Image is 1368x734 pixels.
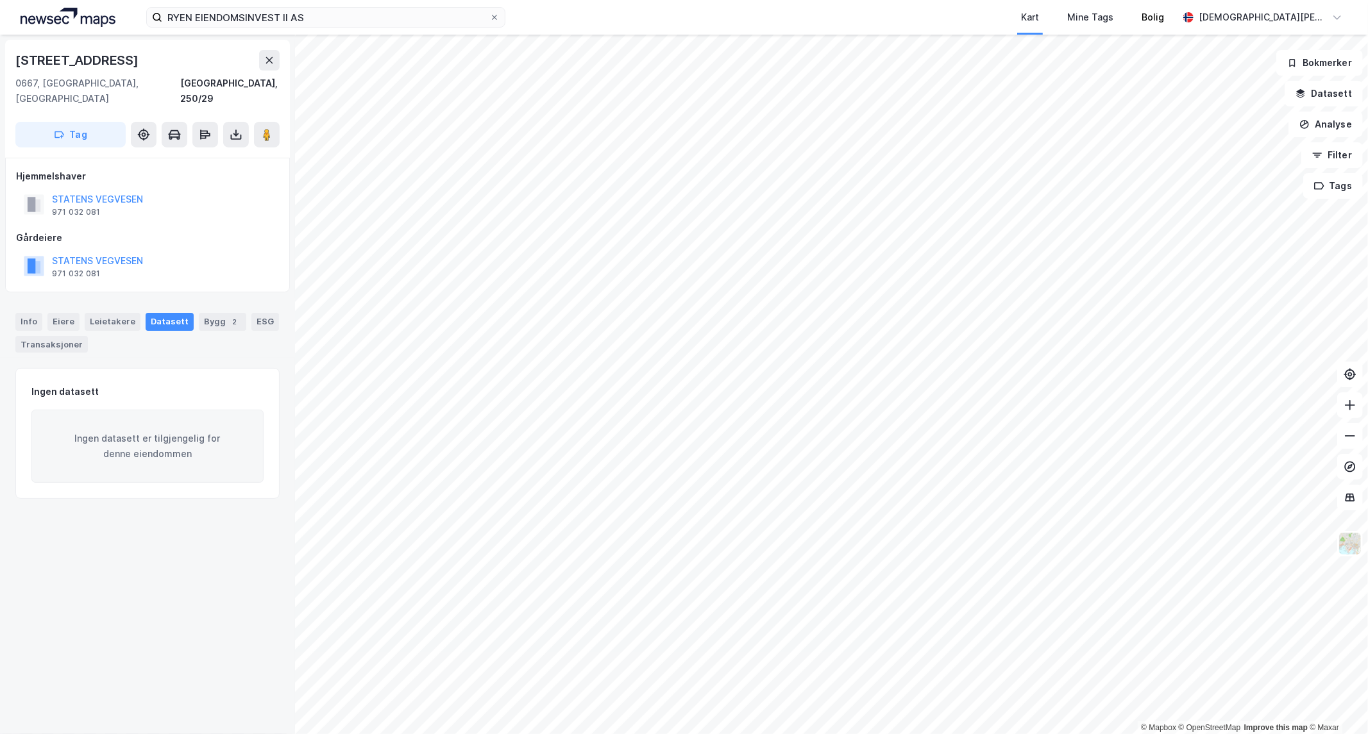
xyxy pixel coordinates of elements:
[251,313,279,331] div: ESG
[1179,723,1241,732] a: OpenStreetMap
[1304,672,1368,734] iframe: Chat Widget
[1142,10,1164,25] div: Bolig
[1338,531,1362,556] img: Z
[15,313,42,331] div: Info
[52,269,100,279] div: 971 032 081
[228,315,241,328] div: 2
[1304,672,1368,734] div: Kontrollprogram for chat
[1244,723,1308,732] a: Improve this map
[180,76,280,106] div: [GEOGRAPHIC_DATA], 250/29
[16,169,279,184] div: Hjemmelshaver
[146,313,194,331] div: Datasett
[16,230,279,246] div: Gårdeiere
[1021,10,1039,25] div: Kart
[162,8,489,27] input: Søk på adresse, matrikkel, gårdeiere, leietakere eller personer
[1301,142,1363,168] button: Filter
[1288,112,1363,137] button: Analyse
[1303,173,1363,199] button: Tags
[1141,723,1176,732] a: Mapbox
[47,313,80,331] div: Eiere
[199,313,246,331] div: Bygg
[1067,10,1113,25] div: Mine Tags
[1285,81,1363,106] button: Datasett
[21,8,115,27] img: logo.a4113a55bc3d86da70a041830d287a7e.svg
[15,50,141,71] div: [STREET_ADDRESS]
[31,384,99,399] div: Ingen datasett
[52,207,100,217] div: 971 032 081
[1199,10,1327,25] div: [DEMOGRAPHIC_DATA][PERSON_NAME]
[85,313,140,331] div: Leietakere
[15,122,126,147] button: Tag
[15,76,180,106] div: 0667, [GEOGRAPHIC_DATA], [GEOGRAPHIC_DATA]
[15,336,88,353] div: Transaksjoner
[1276,50,1363,76] button: Bokmerker
[31,410,264,483] div: Ingen datasett er tilgjengelig for denne eiendommen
